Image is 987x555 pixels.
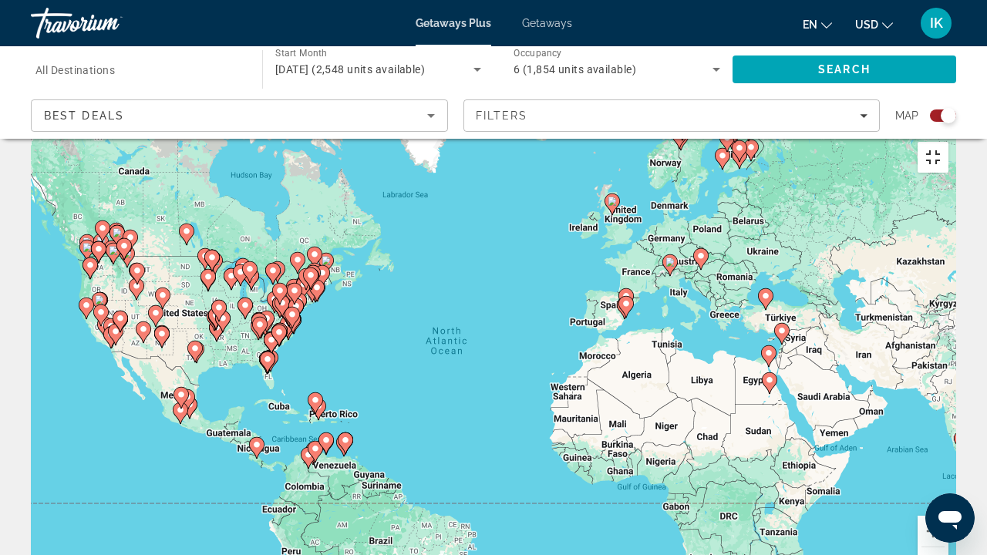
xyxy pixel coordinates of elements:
span: Search [818,63,871,76]
button: Filters [463,99,881,132]
span: Map [895,105,918,126]
span: [DATE] (2,548 units available) [275,63,425,76]
button: Toggle fullscreen view [918,142,948,173]
a: Getaways [522,17,572,29]
button: User Menu [916,7,956,39]
a: Getaways Plus [416,17,491,29]
span: 6 (1,854 units available) [514,63,636,76]
button: Search [733,55,956,83]
span: Start Month [275,48,327,59]
button: Change language [803,13,832,35]
span: Filters [476,109,528,122]
span: en [803,18,817,31]
span: USD [855,18,878,31]
span: All Destinations [35,64,115,76]
iframe: Button to launch messaging window [925,493,975,543]
span: Best Deals [44,109,124,122]
button: Change currency [855,13,893,35]
span: Occupancy [514,48,562,59]
mat-select: Sort by [44,106,435,125]
a: Travorium [31,3,185,43]
button: Zoom in [918,516,948,547]
input: Select destination [35,61,242,79]
span: IK [930,15,943,31]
